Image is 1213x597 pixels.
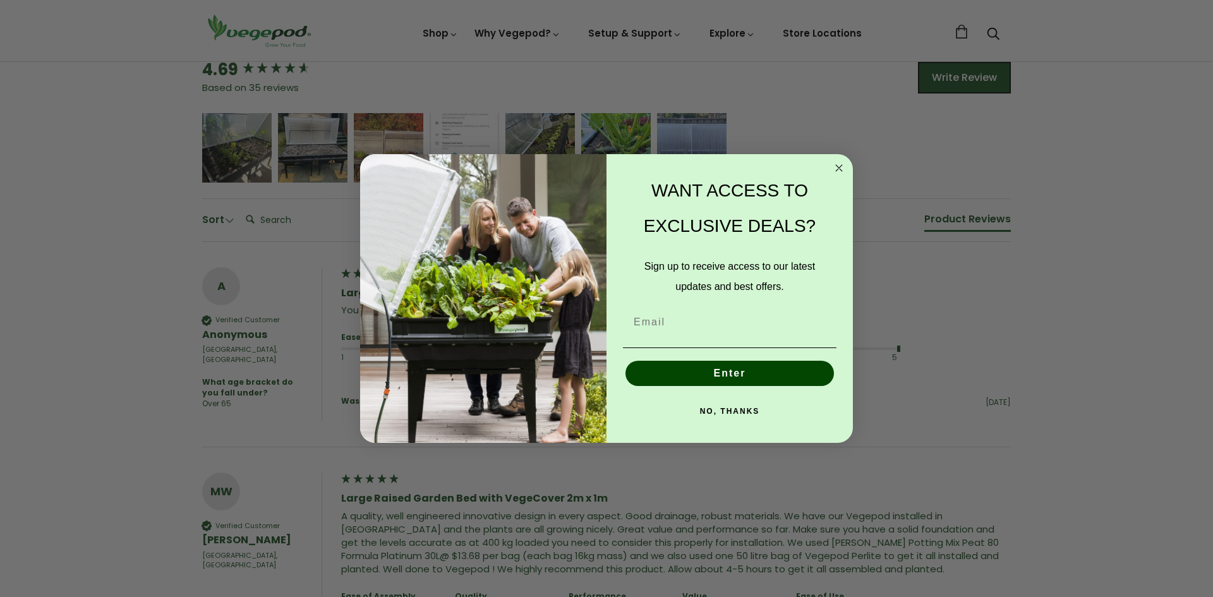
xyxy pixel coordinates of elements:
button: NO, THANKS [623,399,836,424]
input: Email [623,310,836,335]
span: Sign up to receive access to our latest updates and best offers. [644,261,815,292]
span: WANT ACCESS TO EXCLUSIVE DEALS? [644,181,816,236]
button: Enter [625,361,834,386]
button: Close dialog [831,160,847,176]
img: e9d03583-1bb1-490f-ad29-36751b3212ff.jpeg [360,154,606,443]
